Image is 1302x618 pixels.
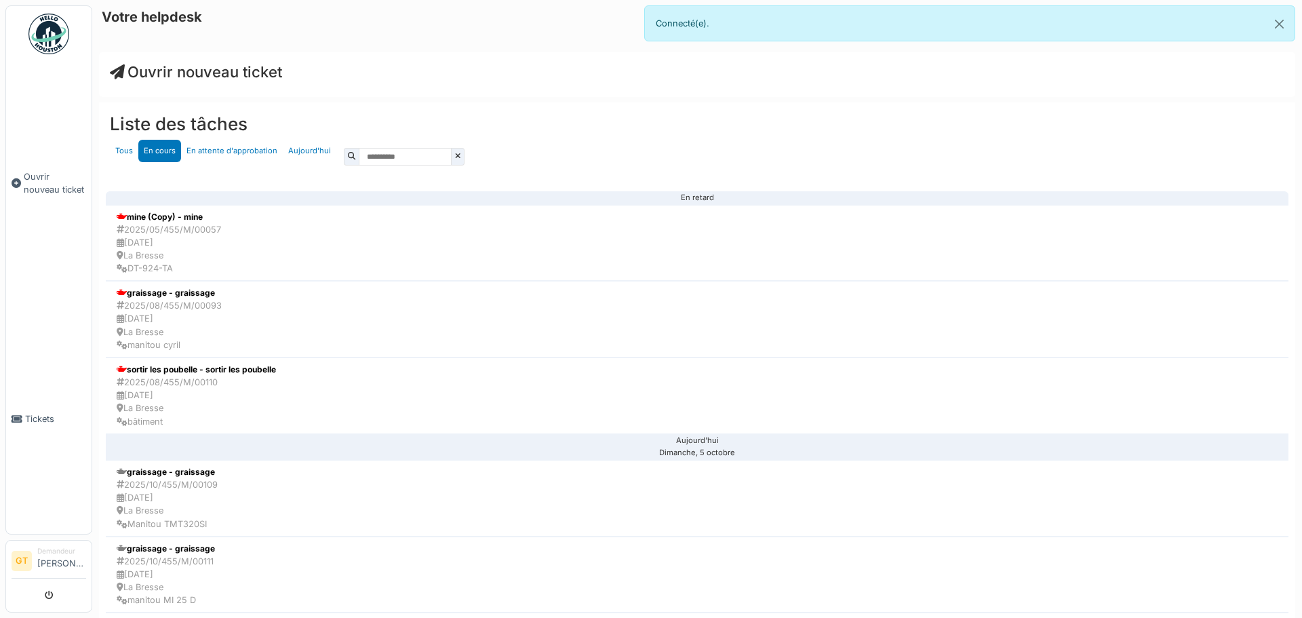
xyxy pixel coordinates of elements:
[28,14,69,54] img: Badge_color-CXgf-gQk.svg
[25,412,86,425] span: Tickets
[6,62,92,305] a: Ouvrir nouveau ticket
[106,205,1288,282] a: mine (Copy) - mine 2025/05/455/M/00057 [DATE] La Bresse DT-924-TA
[110,113,1284,134] h3: Liste des tâches
[117,543,215,555] div: graissage - graissage
[117,223,221,275] div: 2025/05/455/M/00057 [DATE] La Bresse DT-924-TA
[283,140,336,162] a: Aujourd'hui
[12,551,32,571] li: GT
[106,537,1288,613] a: graissage - graissage 2025/10/455/M/00111 [DATE] La Bresse manitou MI 25 D
[117,440,1278,442] div: Aujourd'hui
[24,170,86,196] span: Ouvrir nouveau ticket
[37,546,86,575] li: [PERSON_NAME]
[117,287,222,299] div: graissage - graissage
[106,460,1288,537] a: graissage - graissage 2025/10/455/M/00109 [DATE] La Bresse Manitou TMT320SI
[117,211,221,223] div: mine (Copy) - mine
[117,197,1278,199] div: En retard
[117,376,276,428] div: 2025/08/455/M/00110 [DATE] La Bresse bâtiment
[106,281,1288,358] a: graissage - graissage 2025/08/455/M/00093 [DATE] La Bresse manitou cyril
[644,5,1295,41] div: Connecté(e).
[181,140,283,162] a: En attente d'approbation
[138,140,181,162] a: En cours
[117,555,215,607] div: 2025/10/455/M/00111 [DATE] La Bresse manitou MI 25 D
[1264,6,1295,42] button: Close
[117,299,222,351] div: 2025/08/455/M/00093 [DATE] La Bresse manitou cyril
[117,452,1278,454] div: Dimanche, 5 octobre
[117,466,218,478] div: graissage - graissage
[110,63,282,81] a: Ouvrir nouveau ticket
[37,546,86,556] div: Demandeur
[12,546,86,579] a: GT Demandeur[PERSON_NAME]
[117,478,218,530] div: 2025/10/455/M/00109 [DATE] La Bresse Manitou TMT320SI
[110,140,138,162] a: Tous
[106,358,1288,434] a: sortir les poubelle - sortir les poubelle 2025/08/455/M/00110 [DATE] La Bresse bâtiment
[117,364,276,376] div: sortir les poubelle - sortir les poubelle
[102,9,202,25] h6: Votre helpdesk
[6,305,92,535] a: Tickets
